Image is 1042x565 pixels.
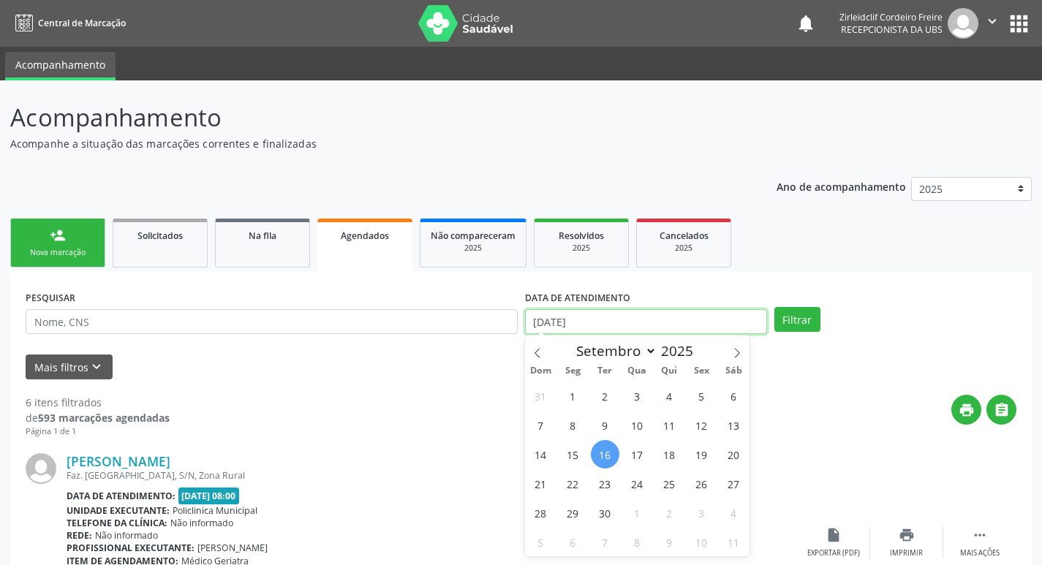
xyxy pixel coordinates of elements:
span: Policlinica Municipal [173,504,257,517]
span: Setembro 24, 2025 [623,469,652,498]
span: Setembro 15, 2025 [559,440,587,469]
span: Não compareceram [431,230,516,242]
p: Ano de acompanhamento [777,177,906,195]
span: Resolvidos [559,230,604,242]
span: Setembro 14, 2025 [526,440,555,469]
span: Setembro 17, 2025 [623,440,652,469]
div: Nova marcação [21,247,94,258]
div: Página 1 de 1 [26,425,170,438]
span: Setembro 3, 2025 [623,382,652,410]
div: person_add [50,227,66,243]
div: Exportar (PDF) [807,548,860,558]
span: Outubro 10, 2025 [687,528,716,556]
span: [PERSON_NAME] [197,542,268,554]
button: notifications [796,13,816,34]
span: Na fila [249,230,276,242]
span: Agosto 31, 2025 [526,382,555,410]
button:  [986,395,1016,425]
i:  [994,402,1010,418]
div: de [26,410,170,425]
div: 6 itens filtrados [26,395,170,410]
i: print [959,402,975,418]
span: Dom [525,366,557,376]
span: Setembro 30, 2025 [591,498,619,527]
a: Acompanhamento [5,52,116,80]
label: PESQUISAR [26,287,75,309]
span: Sex [685,366,717,376]
i: insert_drive_file [826,527,842,543]
span: Agendados [341,230,389,242]
span: Setembro 21, 2025 [526,469,555,498]
span: Setembro 18, 2025 [655,440,684,469]
span: Setembro 29, 2025 [559,498,587,527]
i: print [899,527,915,543]
span: Cancelados [660,230,709,242]
span: Setembro 23, 2025 [591,469,619,498]
i:  [984,13,1000,29]
span: Setembro 4, 2025 [655,382,684,410]
select: Month [570,341,657,361]
div: 2025 [431,243,516,254]
p: Acompanhe a situação das marcações correntes e finalizadas [10,136,725,151]
span: Não informado [170,517,233,529]
input: Year [657,341,705,360]
b: Unidade executante: [67,504,170,517]
button:  [978,8,1006,39]
i:  [972,527,988,543]
div: 2025 [545,243,618,254]
div: Mais ações [960,548,1000,558]
span: Setembro 25, 2025 [655,469,684,498]
input: Selecione um intervalo [525,309,767,334]
button: Mais filtroskeyboard_arrow_down [26,354,113,380]
div: Faz. [GEOGRAPHIC_DATA], S/N, Zona Rural [67,469,797,482]
span: Setembro 9, 2025 [591,411,619,439]
span: Sáb [717,366,750,376]
span: Setembro 27, 2025 [720,469,748,498]
button: apps [1006,11,1032,37]
span: Seg [556,366,589,376]
span: [DATE] 08:00 [178,488,240,504]
span: Outubro 3, 2025 [687,498,716,527]
span: Outubro 6, 2025 [559,528,587,556]
strong: 593 marcações agendadas [38,411,170,425]
span: Outubro 2, 2025 [655,498,684,527]
div: Zirleidclif Cordeiro Freire [839,11,943,23]
span: Setembro 16, 2025 [591,440,619,469]
p: Acompanhamento [10,99,725,136]
b: Rede: [67,529,92,542]
span: Setembro 22, 2025 [559,469,587,498]
input: Nome, CNS [26,309,518,334]
span: Setembro 8, 2025 [559,411,587,439]
i: keyboard_arrow_down [88,359,105,375]
span: Setembro 19, 2025 [687,440,716,469]
span: Outubro 7, 2025 [591,528,619,556]
span: Setembro 2, 2025 [591,382,619,410]
b: Profissional executante: [67,542,195,554]
span: Outubro 8, 2025 [623,528,652,556]
b: Telefone da clínica: [67,517,167,529]
span: Setembro 11, 2025 [655,411,684,439]
div: 2025 [647,243,720,254]
span: Outubro 4, 2025 [720,498,748,527]
span: Central de Marcação [38,17,126,29]
span: Setembro 6, 2025 [720,382,748,410]
span: Setembro 26, 2025 [687,469,716,498]
button: print [951,395,981,425]
a: [PERSON_NAME] [67,453,170,469]
span: Outubro 11, 2025 [720,528,748,556]
img: img [948,8,978,39]
button: Filtrar [774,307,820,332]
span: Setembro 28, 2025 [526,498,555,527]
span: Setembro 5, 2025 [687,382,716,410]
img: img [26,453,56,484]
span: Recepcionista da UBS [841,23,943,36]
span: Setembro 7, 2025 [526,411,555,439]
span: Outubro 1, 2025 [623,498,652,527]
a: Central de Marcação [10,11,126,35]
span: Setembro 1, 2025 [559,382,587,410]
span: Setembro 12, 2025 [687,411,716,439]
span: Qui [653,366,685,376]
b: Data de atendimento: [67,490,175,502]
label: DATA DE ATENDIMENTO [525,287,630,309]
span: Setembro 10, 2025 [623,411,652,439]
